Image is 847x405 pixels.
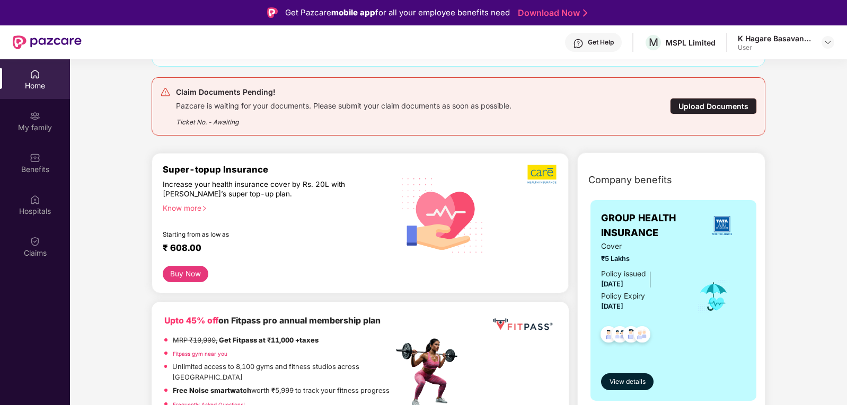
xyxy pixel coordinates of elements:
[596,323,622,349] img: svg+xml;base64,PHN2ZyB4bWxucz0iaHR0cDovL3d3dy53My5vcmcvMjAwMC9zdmciIHdpZHRoPSI0OC45NDMiIGhlaWdodD...
[163,164,393,175] div: Super-topup Insurance
[30,236,40,247] img: svg+xml;base64,PHN2ZyBpZD0iQ2xhaW0iIHhtbG5zPSJodHRwOi8vd3d3LnczLm9yZy8yMDAwL3N2ZyIgd2lkdGg9IjIwIi...
[163,266,208,282] button: Buy Now
[573,38,584,49] img: svg+xml;base64,PHN2ZyBpZD0iSGVscC0zMngzMiIgeG1sbnM9Imh0dHA6Ly93d3cudzMub3JnLzIwMDAvc3ZnIiB3aWR0aD...
[824,38,832,47] img: svg+xml;base64,PHN2ZyBpZD0iRHJvcGRvd24tMzJ4MzIiIHhtbG5zPSJodHRwOi8vd3d3LnczLm9yZy8yMDAwL3N2ZyIgd2...
[527,164,558,184] img: b5dec4f62d2307b9de63beb79f102df3.png
[173,385,390,396] p: worth ₹5,999 to track your fitness progress
[601,254,682,264] span: ₹5 Lakhs
[30,194,40,205] img: svg+xml;base64,PHN2ZyBpZD0iSG9zcGl0YWxzIiB4bWxucz0iaHR0cDovL3d3dy53My5vcmcvMjAwMC9zdmciIHdpZHRoPS...
[13,35,82,49] img: New Pazcare Logo
[588,173,672,187] span: Company benefits
[30,152,40,163] img: svg+xml;base64,PHN2ZyBpZD0iQmVuZWZpdHMiIHhtbG5zPSJodHRwOi8vd3d3LnczLm9yZy8yMDAwL3N2ZyIgd2lkdGg9Ij...
[491,314,554,334] img: fppp.png
[696,279,731,314] img: icon
[176,86,511,98] div: Claim Documents Pending!
[176,98,511,111] div: Pazcare is waiting for your documents. Please submit your claim documents as soon as possible.
[173,336,217,344] del: MRP ₹19,999,
[172,362,393,383] p: Unlimited access to 8,100 gyms and fitness studios across [GEOGRAPHIC_DATA]
[164,316,218,326] b: Upto 45% off
[670,98,757,114] div: Upload Documents
[629,323,655,349] img: svg+xml;base64,PHN2ZyB4bWxucz0iaHR0cDovL3d3dy53My5vcmcvMjAwMC9zdmciIHdpZHRoPSI0OC45NDMiIGhlaWdodD...
[583,7,587,19] img: Stroke
[601,302,623,310] span: [DATE]
[601,280,623,288] span: [DATE]
[601,373,654,390] button: View details
[331,7,375,17] strong: mobile app
[160,87,171,97] img: svg+xml;base64,PHN2ZyB4bWxucz0iaHR0cDovL3d3dy53My5vcmcvMjAwMC9zdmciIHdpZHRoPSIyNCIgaGVpZ2h0PSIyNC...
[267,7,278,18] img: Logo
[173,386,251,394] strong: Free Noise smartwatch
[588,38,614,47] div: Get Help
[601,268,646,280] div: Policy issued
[30,111,40,121] img: svg+xml;base64,PHN2ZyB3aWR0aD0iMjAiIGhlaWdodD0iMjAiIHZpZXdCb3g9IjAgMCAyMCAyMCIgZmlsbD0ibm9uZSIgeG...
[610,377,646,387] span: View details
[30,69,40,79] img: svg+xml;base64,PHN2ZyBpZD0iSG9tZSIgeG1sbnM9Imh0dHA6Ly93d3cudzMub3JnLzIwMDAvc3ZnIiB3aWR0aD0iMjAiIG...
[618,323,644,349] img: svg+xml;base64,PHN2ZyB4bWxucz0iaHR0cDovL3d3dy53My5vcmcvMjAwMC9zdmciIHdpZHRoPSI0OC45NDMiIGhlaWdodD...
[601,241,682,253] span: Cover
[738,43,812,52] div: User
[164,316,381,326] b: on Fitpass pro annual membership plan
[219,336,319,344] strong: Get Fitpass at ₹11,000 +taxes
[176,111,511,127] div: Ticket No. - Awaiting
[708,211,736,240] img: insurerLogo
[601,291,645,302] div: Policy Expiry
[607,323,633,349] img: svg+xml;base64,PHN2ZyB4bWxucz0iaHR0cDovL3d3dy53My5vcmcvMjAwMC9zdmciIHdpZHRoPSI0OC45MTUiIGhlaWdodD...
[601,211,698,241] span: GROUP HEALTH INSURANCE
[649,36,658,49] span: M
[285,6,510,19] div: Get Pazcare for all your employee benefits need
[666,38,716,48] div: MSPL Limited
[163,231,348,238] div: Starting from as low as
[518,7,584,19] a: Download Now
[163,203,386,211] div: Know more
[163,179,347,199] div: Increase your health insurance cover by Rs. 20L with [PERSON_NAME]’s super top-up plan.
[163,242,382,255] div: ₹ 608.00
[201,205,207,211] span: right
[393,165,492,265] img: svg+xml;base64,PHN2ZyB4bWxucz0iaHR0cDovL3d3dy53My5vcmcvMjAwMC9zdmciIHhtbG5zOnhsaW5rPSJodHRwOi8vd3...
[738,33,812,43] div: K Hagare Basavanagowda
[173,350,227,357] a: Fitpass gym near you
